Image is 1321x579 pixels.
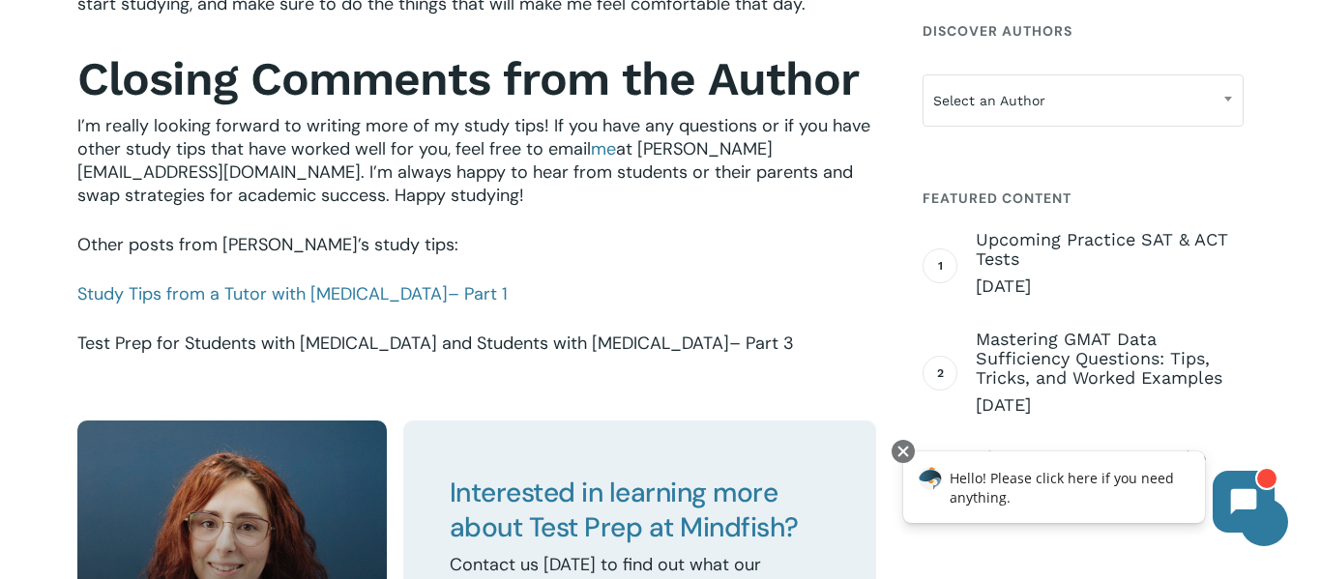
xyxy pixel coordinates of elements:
a: Mastering GMAT Data Sufficiency Questions: Tips, Tricks, and Worked Examples [DATE] [976,330,1244,417]
h4: Featured Content [923,181,1244,216]
span: – Part 3 [729,332,794,355]
span: I’m really looking forward to writing more of my study tips! If you have any questions or if you ... [77,114,870,160]
a: Upcoming Practice SAT & ACT Tests [DATE] [976,230,1244,298]
h4: Discover Authors [923,14,1244,48]
span: Interested in learning more about Test Prep at Mindfish? [450,475,799,545]
span: Select an Author [924,80,1243,121]
strong: Closing Comments from the Author [77,51,859,106]
span: [DATE] [976,275,1244,298]
span: [DATE] [976,393,1244,417]
a: Study Tips from a Tutor with [MEDICAL_DATA]– Part 1 [77,282,508,305]
span: Mastering GMAT Data Sufficiency Questions: Tips, Tricks, and Worked Examples [976,330,1244,388]
a: me [591,137,616,160]
a: Test Prep for Students with [MEDICAL_DATA] and Students with [MEDICAL_DATA]– Part 3 [77,332,794,355]
span: Upcoming Practice SAT & ACT Tests [976,230,1244,269]
span: at [PERSON_NAME][EMAIL_ADDRESS][DOMAIN_NAME]. I’m always happy to hear from students or their par... [77,137,853,207]
p: Other posts from [PERSON_NAME]’s study tips: [77,233,876,282]
iframe: Chatbot [883,436,1294,552]
span: – Part 1 [448,282,508,305]
span: Select an Author [923,74,1244,127]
